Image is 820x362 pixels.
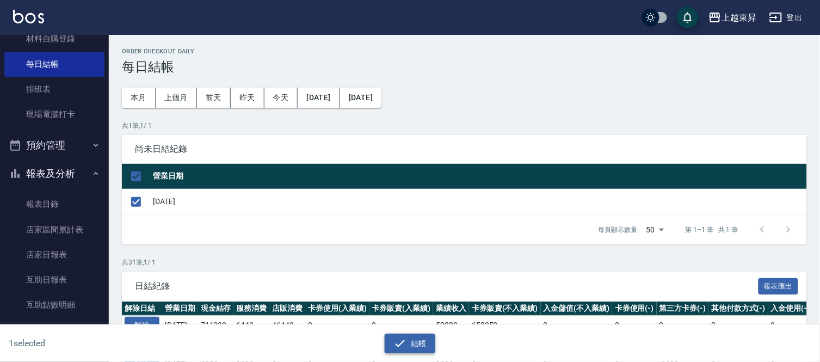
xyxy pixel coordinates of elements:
button: 昨天 [231,88,264,108]
th: 營業日期 [150,164,807,189]
th: 卡券販賣(不入業績) [469,302,541,316]
button: 上越東昇 [704,7,761,29]
button: [DATE] [340,88,381,108]
h3: 每日結帳 [122,59,807,75]
td: 0 [305,316,369,335]
td: 711230 [198,316,234,335]
th: 卡券使用(入業績) [305,302,369,316]
th: 入金儲值(不入業績) [541,302,613,316]
a: 排班表 [4,77,104,102]
td: 0 [768,316,813,335]
td: 0 [541,316,613,335]
button: 本月 [122,88,156,108]
td: 6440 [234,316,270,335]
a: 報表匯出 [759,280,799,291]
button: 登出 [765,8,807,28]
button: 今天 [264,88,298,108]
p: 共 1 筆, 1 / 1 [122,121,807,131]
a: 互助點數明細 [4,292,104,317]
th: 卡券販賣(入業績) [369,302,434,316]
span: 日結紀錄 [135,281,759,292]
a: 材料自購登錄 [4,26,104,51]
th: 業績收入 [433,302,469,316]
h2: Order checkout daily [122,48,807,55]
a: 報表目錄 [4,192,104,217]
td: 658350 [469,316,541,335]
a: 店家日報表 [4,242,104,267]
th: 其他付款方式(-) [708,302,768,316]
td: 52880 [433,316,469,335]
img: Logo [13,10,44,23]
a: 現場電腦打卡 [4,102,104,127]
a: 店家區間累計表 [4,217,104,242]
td: [DATE] [162,316,198,335]
div: 上越東昇 [722,11,756,24]
td: 0 [657,316,709,335]
button: save [677,7,699,28]
button: 報表及分析 [4,159,104,188]
a: 互助日報表 [4,267,104,292]
button: [DATE] [298,88,340,108]
th: 現金結存 [198,302,234,316]
p: 每頁顯示數量 [599,225,638,235]
td: 46440 [269,316,305,335]
th: 營業日期 [162,302,198,316]
th: 解除日結 [122,302,162,316]
th: 卡券使用(-) [612,302,657,316]
p: 第 1–1 筆 共 1 筆 [686,225,738,235]
div: 50 [642,215,668,244]
td: 0 [612,316,657,335]
td: 0 [708,316,768,335]
td: [DATE] [150,189,807,214]
h6: 1 selected [9,336,203,350]
th: 服務消費 [234,302,270,316]
p: 共 31 筆, 1 / 1 [122,257,807,267]
button: 解除 [125,317,159,334]
button: 預約管理 [4,131,104,159]
button: 上個月 [156,88,197,108]
th: 第三方卡券(-) [657,302,709,316]
td: 0 [369,316,434,335]
th: 入金使用(-) [768,302,813,316]
button: 報表匯出 [759,278,799,295]
th: 店販消費 [269,302,305,316]
a: 營業統計分析表 [4,318,104,343]
a: 每日結帳 [4,52,104,77]
button: 前天 [197,88,231,108]
button: 結帳 [385,334,435,354]
span: 尚未日結紀錄 [135,144,794,155]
